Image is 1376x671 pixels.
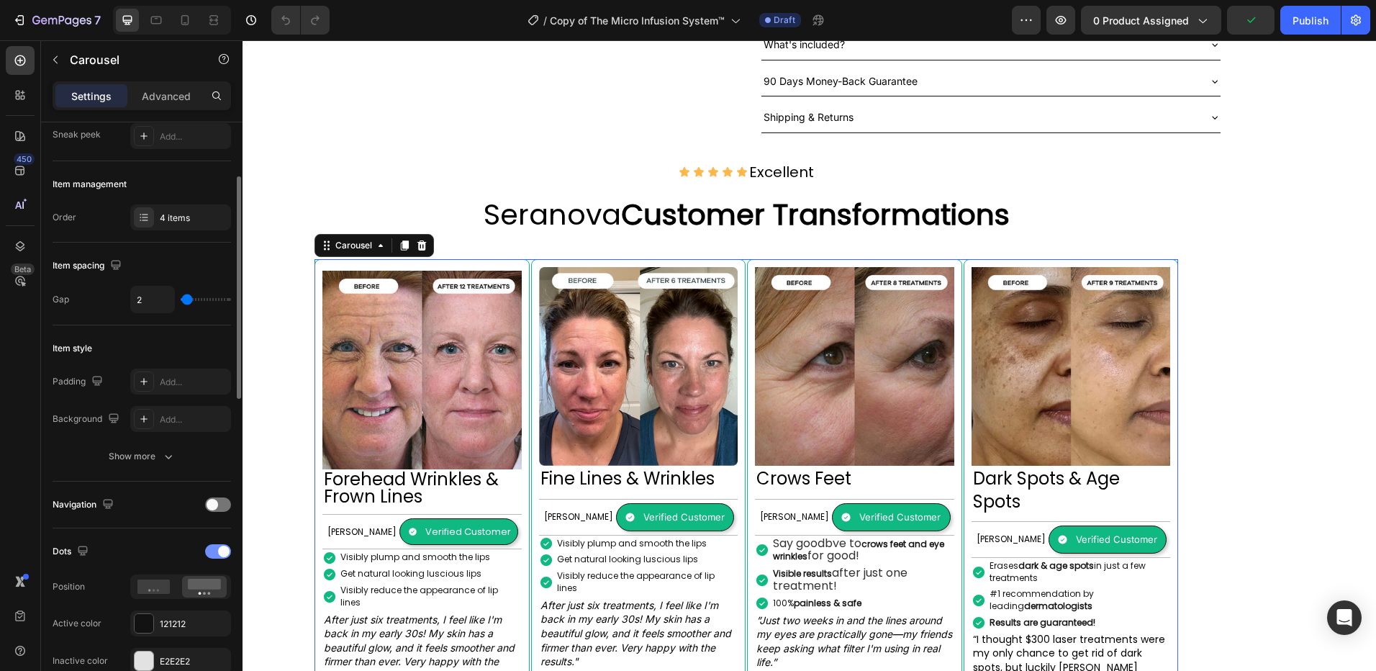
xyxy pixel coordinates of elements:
h2: Dark Spots & Age Spots [729,425,928,473]
button: 0 product assigned [1081,6,1221,35]
i: After just six treatments, I feel like I'm back in my early 30s! My skin has a beautiful glow, an... [298,559,489,627]
p: Verified Customer [833,492,915,505]
div: Position [53,580,85,593]
p: [PERSON_NAME] [85,482,154,501]
div: Inactive color [53,654,108,667]
div: Undo/Redo [271,6,330,35]
h2: Forehead Wrinkles & Frown Lines [80,429,279,467]
p: 7 [94,12,101,29]
img: before_after_12_eng_720.webp [80,230,279,430]
p: Excellent [507,122,571,141]
p: [PERSON_NAME] [302,467,371,486]
p: Visibly plump and smooth the lips [98,511,248,523]
p: [PERSON_NAME] [734,490,803,508]
span: Copy of The Micro Infusion System™ [550,13,725,28]
h2: Crows Feet [512,425,712,451]
div: Carousel [90,199,132,212]
strong: dark & age spots [776,519,851,531]
span: / [543,13,547,28]
i: ”Just two weeks in and the lines around my eyes are practically gone—my friends keep asking what ... [514,574,710,629]
div: Open Intercom Messenger [1327,600,1362,635]
strong: Customer Transformations [379,154,767,194]
p: Get natural looking luscious lips [98,528,239,540]
button: Publish [1280,6,1341,35]
p: Verified Customer [617,470,698,483]
span: 0 product assigned [1093,13,1189,28]
p: Get natural looking luscious lips [314,513,456,526]
p: 90 Days Money-Back Guarantee [521,34,675,48]
div: Sneak peek [53,128,101,141]
span: Say goodbye to [530,495,619,511]
div: Item style [53,342,92,355]
div: 4 items [160,212,227,225]
p: “I thought $300 laser treatments were my only chance to get rid of dark spots, but luckily [PERSO... [730,593,927,649]
input: Auto [131,287,174,312]
img: before_after_8_eng_720.webp [512,227,712,426]
div: Item spacing [53,256,125,276]
div: Active color [53,617,101,630]
p: 100% [530,557,619,569]
p: [PERSON_NAME] [517,467,587,486]
p: Erases in just a few treatments [747,520,926,544]
div: 121212 [160,618,227,631]
button: Show more [53,443,231,469]
div: Background [53,410,122,429]
div: Padding [53,372,106,392]
span: after just one treatment! [530,524,665,554]
div: Gap [53,293,69,306]
div: Add... [160,130,227,143]
strong: Results are guaranteed! [747,576,853,588]
p: Visibly plump and smooth the lips [314,497,464,510]
div: Item management [53,178,127,191]
i: After just six treatments, I feel like I'm back in my early 30s! My skin has a beautiful glow, an... [81,573,272,641]
strong: painless & safe [551,557,619,569]
p: Verified Customer [401,470,482,483]
p: Visibly reduce the appearance of lip lines [314,530,494,554]
strong: crows feet and eye wrinkles [530,497,702,523]
strong: Visible results [530,527,589,539]
p: Shipping & Returns [521,70,611,84]
img: before_after_9_eng_720.webp [729,227,928,426]
p: Advanced [142,89,191,104]
div: Add... [160,376,227,389]
p: Visibly reduce the appearance of lip lines [98,544,277,569]
div: Beta [11,264,35,275]
div: Dots [53,542,91,562]
p: Seranova [1,154,1006,194]
p: Settings [71,89,112,104]
img: Group_1484580340_0fb3a4db-bc56-4b61-9760-08758674a311.webp [297,227,496,426]
div: Order [53,211,76,224]
div: 450 [14,153,35,165]
button: 7 [6,6,107,35]
p: Verified Customer [183,485,268,498]
span: Draft [774,14,795,27]
div: Navigation [53,495,117,515]
span: for good! [565,507,617,523]
p: Carousel [70,51,192,68]
div: Show more [109,449,176,464]
div: Add... [160,413,227,426]
p: #1 recommendation by leading [747,548,926,572]
div: Publish [1293,13,1329,28]
h2: Fine Lines & Wrinkles [297,425,496,451]
strong: dermatologists [782,559,850,572]
div: E2E2E2 [160,655,227,668]
iframe: Design area [243,40,1376,671]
